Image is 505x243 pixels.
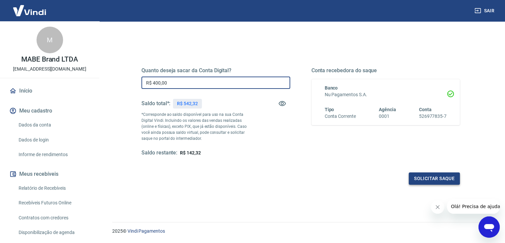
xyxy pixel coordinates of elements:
p: MABE Brand LTDA [21,56,78,63]
a: Disponibilização de agenda [16,226,91,239]
span: Conta [419,107,432,112]
button: Meu cadastro [8,104,91,118]
iframe: Fechar mensagem [431,200,444,214]
h5: Quanto deseja sacar da Conta Digital? [141,67,290,74]
button: Solicitar saque [409,172,460,185]
iframe: Mensagem da empresa [447,199,500,214]
button: Sair [473,5,497,17]
span: Tipo [325,107,334,112]
a: Dados da conta [16,118,91,132]
h6: Nu Pagamentos S.A. [325,91,447,98]
h6: 526977835-7 [419,113,447,120]
span: Olá! Precisa de ajuda? [4,5,56,10]
a: Dados de login [16,133,91,147]
span: Banco [325,85,338,91]
h6: Conta Corrente [325,113,356,120]
div: M [37,27,63,53]
a: Recebíveis Futuros Online [16,196,91,210]
span: Agência [379,107,396,112]
p: R$ 542,32 [177,100,198,107]
a: Contratos com credores [16,211,91,225]
h5: Saldo total*: [141,100,170,107]
iframe: Botão para abrir a janela de mensagens [478,216,500,238]
a: Relatório de Recebíveis [16,181,91,195]
h5: Saldo restante: [141,149,177,156]
a: Início [8,84,91,98]
p: *Corresponde ao saldo disponível para uso na sua Conta Digital Vindi. Incluindo os valores das ve... [141,112,253,141]
a: Vindi Pagamentos [127,228,165,234]
img: Vindi [8,0,51,21]
h5: Conta recebedora do saque [311,67,460,74]
a: Informe de rendimentos [16,148,91,161]
button: Meus recebíveis [8,167,91,181]
p: [EMAIL_ADDRESS][DOMAIN_NAME] [13,66,86,73]
p: 2025 © [112,228,489,235]
h6: 0001 [379,113,396,120]
span: R$ 142,32 [180,150,201,155]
